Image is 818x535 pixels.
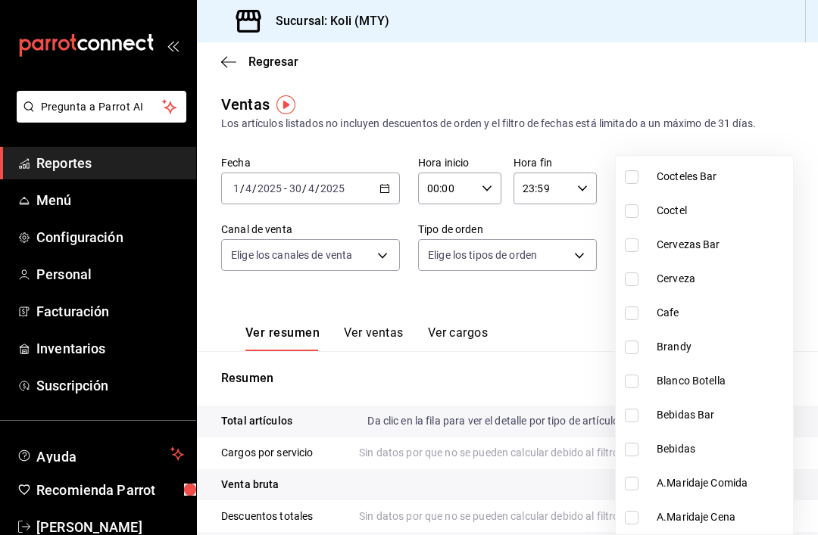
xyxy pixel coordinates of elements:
[657,475,787,491] span: A.Maridaje Comida
[657,407,787,423] span: Bebidas Bar
[657,237,787,253] span: Cervezas Bar
[657,203,787,219] span: Coctel
[657,441,787,457] span: Bebidas
[657,271,787,287] span: Cerveza
[657,339,787,355] span: Brandy
[276,95,295,114] img: Tooltip marker
[657,305,787,321] span: Cafe
[657,509,787,525] span: A.Maridaje Cena
[657,373,787,389] span: Blanco Botella
[657,169,787,185] span: Cocteles Bar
